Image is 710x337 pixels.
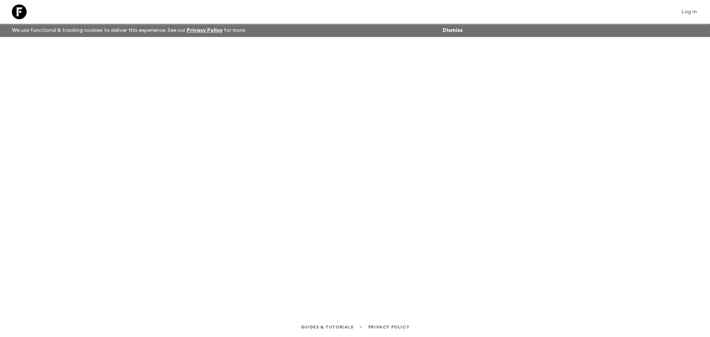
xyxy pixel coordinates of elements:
button: Dismiss [441,25,464,36]
a: Privacy Policy [187,28,223,33]
a: Log in [677,7,701,17]
p: We use functional & tracking cookies to deliver this experience. See our for more. [9,24,249,37]
a: Privacy Policy [368,323,409,331]
a: Guides & Tutorials [301,323,354,331]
